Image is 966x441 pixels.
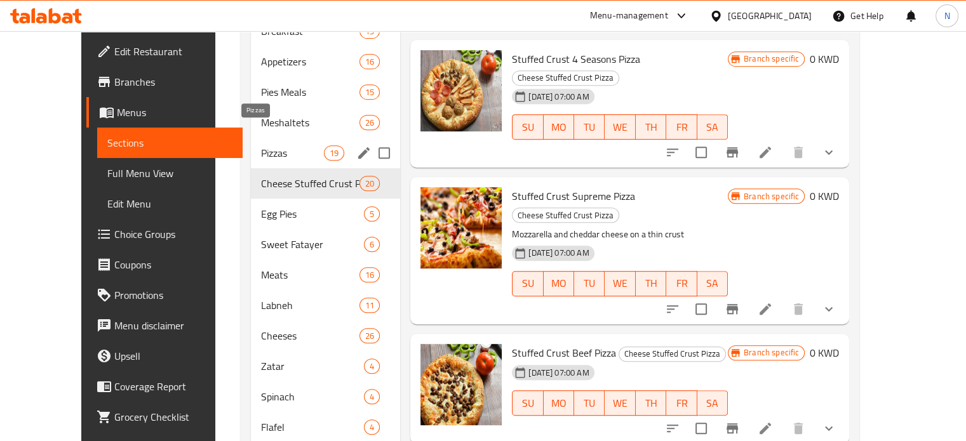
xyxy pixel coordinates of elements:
button: SU [512,271,543,296]
h6: 0 KWD [810,344,839,362]
div: Zatar4 [251,351,401,381]
span: Promotions [114,287,232,303]
a: Choice Groups [86,219,243,249]
button: TH [636,114,666,140]
a: Menus [86,97,243,128]
span: Stuffed Crust Beef Pizza [512,343,616,362]
button: FR [666,390,697,416]
button: SU [512,114,543,140]
span: FR [671,118,692,136]
div: items [364,359,380,374]
span: Branches [114,74,232,89]
svg: Show Choices [821,421,836,436]
a: Grocery Checklist [86,402,243,432]
span: 16 [360,56,379,68]
span: Pies Meals [261,84,359,100]
div: Menu-management [590,8,668,23]
span: 4 [365,391,379,403]
span: Cheese Stuffed Crust Pizza [619,346,725,361]
div: Sweet Fatayer [261,237,365,252]
div: Cheese Stuffed Crust Pizza [512,207,619,223]
span: Flafel [261,419,365,435]
span: MO [549,394,569,412]
span: [DATE] 07:00 AM [523,247,594,259]
button: TH [636,390,666,416]
img: Stuffed Crust 4 Seasons Pizza [420,50,502,131]
button: MO [544,114,574,140]
a: Edit menu item [758,145,773,160]
button: TH [636,271,666,296]
a: Sections [97,128,243,158]
span: WE [610,274,630,293]
span: Coverage Report [114,379,232,394]
button: Branch-specific-item [717,137,748,168]
div: Egg Pies [261,206,365,221]
span: 5 [365,208,379,220]
div: Cheeses26 [251,320,401,351]
button: TU [574,114,605,140]
div: Cheese Stuffed Crust Pizza20 [251,168,401,199]
a: Edit Menu [97,188,243,219]
span: Edit Restaurant [114,44,232,59]
button: TU [574,390,605,416]
button: WE [605,390,635,416]
span: Branch specific [739,190,804,202]
span: Labneh [261,298,359,313]
div: Appetizers16 [251,46,401,77]
div: items [364,389,380,404]
div: items [324,145,344,161]
a: Coupons [86,249,243,280]
a: Promotions [86,280,243,310]
span: Cheese Stuffed Crust Pizza [261,176,359,191]
div: Meats16 [251,260,401,290]
span: [DATE] 07:00 AM [523,91,594,103]
a: Upsell [86,341,243,371]
span: SU [518,274,538,293]
button: TU [574,271,605,296]
span: MO [549,274,569,293]
svg: Show Choices [821,145,836,160]
span: Meshaltets [261,115,359,130]
span: Choice Groups [114,227,232,242]
h6: 0 KWD [810,187,839,205]
span: TH [641,274,661,293]
span: TU [579,394,600,412]
span: SA [702,118,723,136]
div: Cheese Stuffed Crust Pizza [512,70,619,86]
span: Menus [117,105,232,120]
span: FR [671,394,692,412]
div: items [359,176,380,191]
a: Branches [86,67,243,97]
button: edit [354,143,373,162]
span: N [944,9,949,23]
span: 15 [360,86,379,98]
span: 4 [365,421,379,433]
div: Meshaltets26 [251,107,401,138]
span: Cheese Stuffed Crust Pizza [513,208,619,223]
button: SU [512,390,543,416]
a: Edit menu item [758,301,773,317]
div: items [359,115,380,130]
div: Zatar [261,359,365,374]
button: delete [783,294,814,324]
div: items [364,206,380,221]
div: Pies Meals15 [251,77,401,107]
button: SA [697,114,728,140]
span: Select to update [688,139,714,166]
span: [DATE] 07:00 AM [523,367,594,379]
span: Select to update [688,296,714,322]
span: Sections [107,135,232,150]
img: Stuffed Crust Beef Pizza [420,344,502,425]
button: FR [666,271,697,296]
a: Edit Restaurant [86,36,243,67]
span: Cheeses [261,328,359,343]
span: 16 [360,269,379,281]
span: Spinach [261,389,365,404]
span: Meats [261,267,359,282]
a: Edit menu item [758,421,773,436]
span: SU [518,118,538,136]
